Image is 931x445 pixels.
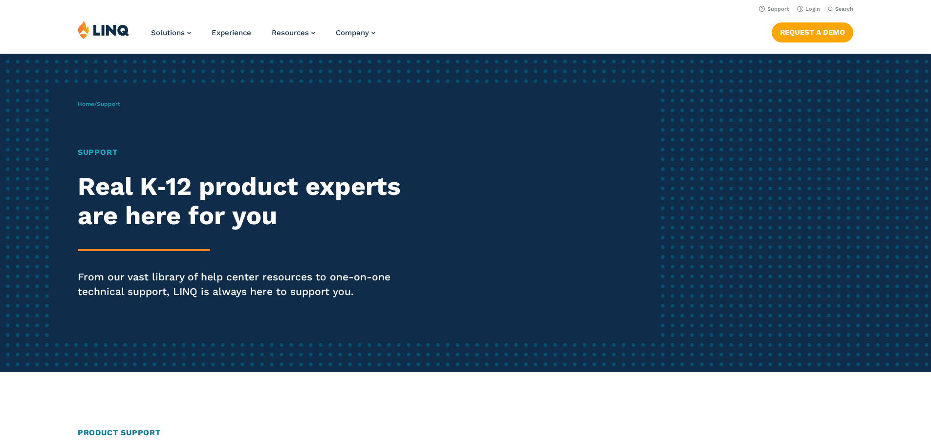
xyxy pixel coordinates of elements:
[772,22,853,42] a: Request a Demo
[759,6,789,12] a: Support
[78,147,436,158] h1: Support
[336,28,375,37] a: Company
[212,28,251,37] a: Experience
[78,101,94,107] a: Home
[78,172,436,231] h2: Real K‑12 product experts are here for you
[272,28,315,37] a: Resources
[336,28,369,37] span: Company
[272,28,309,37] span: Resources
[772,21,853,42] nav: Button Navigation
[828,5,853,13] button: Open Search Bar
[151,28,185,37] span: Solutions
[151,21,375,53] nav: Primary Navigation
[835,6,853,12] span: Search
[78,270,436,299] p: From our vast library of help center resources to one-on-one technical support, LINQ is always he...
[797,6,820,12] a: Login
[78,427,853,439] h2: Product Support
[78,21,130,39] img: LINQ | K‑12 Software
[97,101,120,107] span: Support
[78,101,120,107] span: /
[151,28,191,37] a: Solutions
